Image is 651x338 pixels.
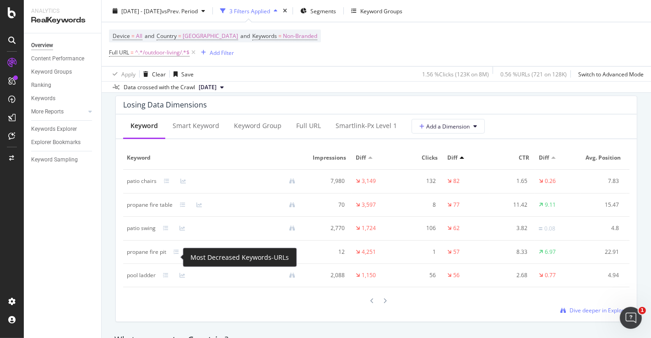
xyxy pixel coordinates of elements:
span: Avg. Position [585,154,621,162]
div: 2,770 [310,224,345,232]
span: 2025 Jul. 25th [199,83,217,91]
div: 106 [401,224,436,232]
span: and [145,32,154,40]
div: pool ladder [127,271,156,279]
div: 57 [453,248,460,256]
div: smartlink-px Level 1 [336,121,397,130]
a: Keywords [31,94,95,103]
div: 3,597 [362,201,376,209]
span: = [130,48,134,56]
button: Switch to Advanced Mode [575,67,644,81]
a: Ranking [31,80,95,90]
span: Diff [539,154,549,162]
div: Data crossed with the Crawl [124,83,195,91]
span: [DATE] - [DATE] [121,7,162,15]
button: Clear [140,67,166,81]
button: Apply [109,67,136,81]
span: = [278,32,282,40]
div: 22.91 [585,248,619,256]
div: Full URL [296,121,321,130]
span: Add a Dimension [419,123,470,130]
div: Switch to Advanced Mode [578,70,644,78]
span: Keywords [252,32,277,40]
iframe: Intercom live chat [620,307,642,329]
div: Smart Keyword [173,121,219,130]
button: Save [170,67,194,81]
div: Add Filter [210,48,234,56]
div: Explorer Bookmarks [31,138,81,147]
div: 0.56 % URLs ( 721 on 128K ) [500,70,567,78]
a: Keyword Groups [31,67,95,77]
a: Content Performance [31,54,95,64]
a: Keywords Explorer [31,124,95,134]
div: 12 [310,248,345,256]
div: 7,980 [310,177,345,185]
div: Keyword Group [234,121,282,130]
div: Losing Data Dimensions [123,100,207,109]
span: Segments [310,7,336,15]
div: 3.82 [493,224,528,232]
button: Add a Dimension [412,119,485,134]
div: 56 [453,271,460,279]
div: Analytics [31,7,94,15]
div: Keywords Explorer [31,124,77,134]
button: Keyword Groups [347,4,406,18]
span: = [178,32,181,40]
div: patio chairs [127,177,157,185]
div: 4.94 [585,271,619,279]
div: 0.77 [545,271,556,279]
div: Keyword Sampling [31,155,78,165]
div: 7.83 [585,177,619,185]
div: Save [181,70,194,78]
div: More Reports [31,107,64,117]
span: [GEOGRAPHIC_DATA] [183,30,238,43]
div: 70 [310,201,345,209]
div: patio swing [127,224,156,232]
div: 15.47 [585,201,619,209]
button: Segments [297,4,340,18]
button: [DATE] [195,82,228,93]
img: Equal [539,227,542,230]
span: All [136,30,142,43]
div: 0.08 [544,225,555,233]
div: 1,724 [362,224,376,232]
span: Full URL [109,48,129,56]
div: Apply [121,70,136,78]
div: Most Decreased Keywords-URLs [190,252,289,263]
div: 1 [401,248,436,256]
span: CTR [493,154,529,162]
div: 3,149 [362,177,376,185]
div: 4.8 [585,224,619,232]
button: 3 Filters Applied [217,4,281,18]
div: 4,251 [362,248,376,256]
a: Keyword Sampling [31,155,95,165]
div: times [281,6,289,16]
span: Device [113,32,130,40]
span: Diff [447,154,457,162]
a: Dive deeper in Explorer [560,306,629,314]
a: More Reports [31,107,86,117]
button: Add Filter [197,47,234,58]
div: 9.11 [545,201,556,209]
span: Non-Branded [283,30,317,43]
div: 0.26 [545,177,556,185]
div: 2,088 [310,271,345,279]
div: Clear [152,70,166,78]
div: 1,150 [362,271,376,279]
div: Keywords [31,94,55,103]
div: RealKeywords [31,15,94,26]
div: 62 [453,224,460,232]
div: 11.42 [493,201,528,209]
div: 1.65 [493,177,528,185]
div: 6.97 [545,248,556,256]
div: 56 [401,271,436,279]
div: 3 Filters Applied [229,7,270,15]
span: Country [157,32,177,40]
div: 82 [453,177,460,185]
div: propane fire table [127,201,173,209]
div: 77 [453,201,460,209]
div: Content Performance [31,54,84,64]
span: 1 [639,307,646,314]
span: Keyword [127,154,300,162]
div: Keyword Groups [31,67,72,77]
